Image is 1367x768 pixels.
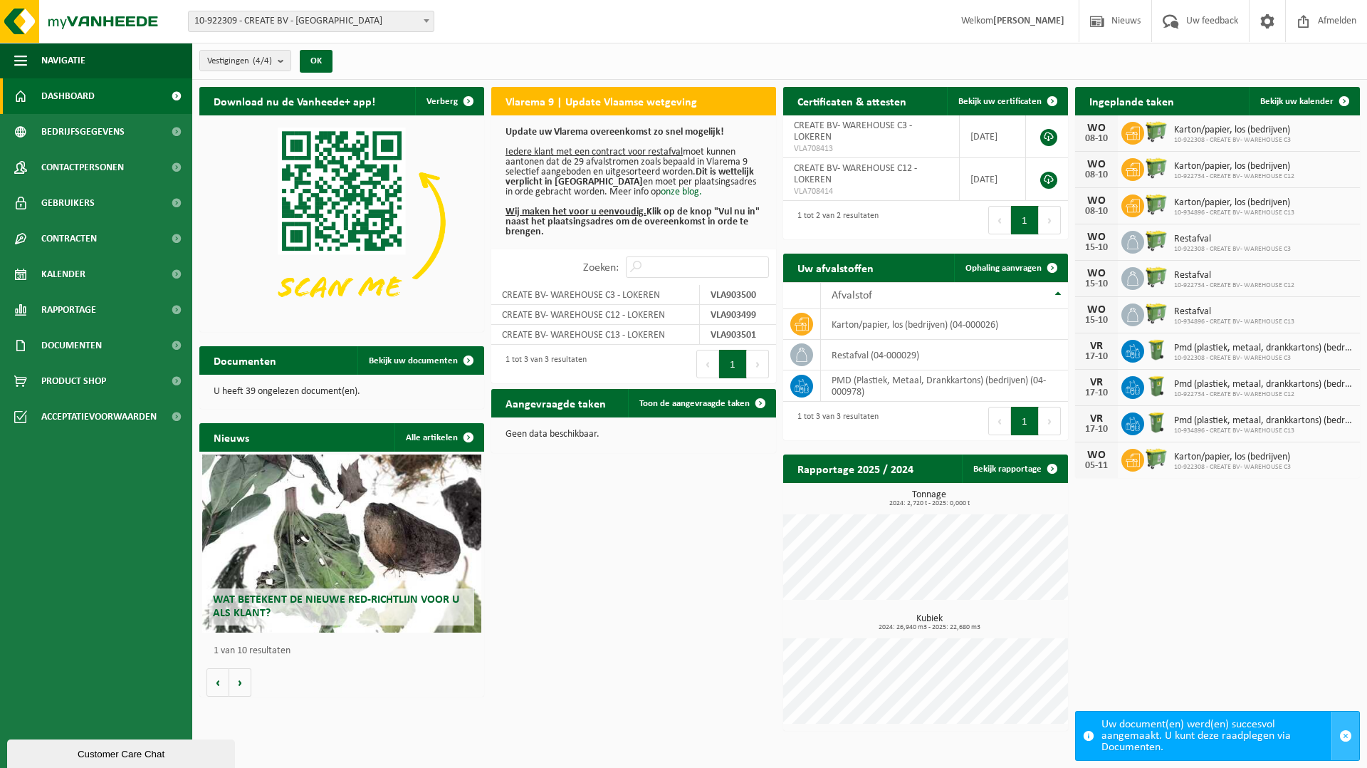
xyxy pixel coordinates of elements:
span: CREATE BV- WAREHOUSE C3 - LOKEREN [794,120,912,142]
strong: VLA903500 [711,290,756,301]
button: 1 [719,350,747,378]
td: [DATE] [960,158,1026,201]
span: 10-934896 - CREATE BV- WAREHOUSE C13 [1174,427,1353,435]
div: 1 tot 2 van 2 resultaten [790,204,879,236]
span: Restafval [1174,234,1291,245]
div: VR [1082,377,1111,388]
span: Dashboard [41,78,95,114]
a: Ophaling aanvragen [954,254,1067,282]
img: WB-0660-HPE-GN-50 [1144,265,1168,289]
div: WO [1082,304,1111,316]
img: WB-0660-HPE-GN-50 [1144,229,1168,253]
b: Dit is wettelijk verplicht in [GEOGRAPHIC_DATA] [506,167,754,187]
span: 10-934896 - CREATE BV- WAREHOUSE C13 [1174,209,1294,217]
div: WO [1082,232,1111,243]
span: Product Shop [41,363,106,399]
a: Bekijk rapportage [962,455,1067,483]
img: WB-0660-HPE-GN-50 [1144,447,1168,471]
button: Next [1039,407,1061,435]
div: WO [1082,450,1111,461]
span: Contracten [41,221,97,256]
span: Kalender [41,256,85,292]
div: 1 tot 3 van 3 resultaten [498,348,587,380]
span: Verberg [426,97,458,106]
span: Karton/papier, los (bedrijven) [1174,125,1291,136]
button: 1 [1011,407,1039,435]
p: moet kunnen aantonen dat de 29 afvalstromen zoals bepaald in Vlarema 9 selectief aangeboden en ui... [506,128,762,237]
img: WB-0660-HPE-GN-50 [1144,120,1168,144]
button: OK [300,50,332,73]
img: WB-0240-HPE-GN-50 [1144,338,1168,362]
div: WO [1082,123,1111,134]
span: 10-922309 - CREATE BV - GENT [188,11,434,32]
img: WB-0660-HPE-GN-50 [1144,301,1168,326]
a: Toon de aangevraagde taken [628,389,775,417]
h2: Rapportage 2025 / 2024 [783,455,928,482]
span: Gebruikers [41,185,95,221]
div: 17-10 [1082,388,1111,398]
strong: [PERSON_NAME] [993,16,1064,26]
img: WB-0660-HPE-GN-50 [1144,156,1168,180]
b: Update uw Vlarema overeenkomst zo snel mogelijk! [506,127,724,137]
div: VR [1082,413,1111,425]
button: Vorige [206,668,229,697]
span: Afvalstof [832,290,872,301]
div: Uw document(en) werd(en) succesvol aangemaakt. U kunt deze raadplegen via Documenten. [1101,712,1331,760]
h2: Uw afvalstoffen [783,254,888,281]
a: Bekijk uw kalender [1249,87,1358,115]
span: Rapportage [41,292,96,328]
span: 10-922734 - CREATE BV- WAREHOUSE C12 [1174,172,1294,181]
span: 10-922734 - CREATE BV- WAREHOUSE C12 [1174,390,1353,399]
span: Karton/papier, los (bedrijven) [1174,197,1294,209]
span: Restafval [1174,270,1294,281]
span: 10-934896 - CREATE BV- WAREHOUSE C13 [1174,318,1294,326]
span: 10-922309 - CREATE BV - GENT [189,11,434,31]
span: Ophaling aanvragen [965,264,1042,273]
button: Next [747,350,769,378]
div: WO [1082,195,1111,207]
b: Klik op de knop "Vul nu in" naast het plaatsingsadres om de overeenkomst in orde te brengen. [506,207,760,237]
label: Zoeken: [583,262,619,274]
iframe: chat widget [7,737,238,768]
span: CREATE BV- WAREHOUSE C12 - LOKEREN [794,163,917,185]
div: 15-10 [1082,243,1111,253]
div: 15-10 [1082,279,1111,289]
td: CREATE BV- WAREHOUSE C12 - LOKEREN [491,305,700,325]
span: 2024: 2,720 t - 2025: 0,000 t [790,500,1068,507]
img: WB-0240-HPE-GN-50 [1144,374,1168,398]
h2: Certificaten & attesten [783,87,921,115]
button: Previous [988,407,1011,435]
div: 05-11 [1082,461,1111,471]
span: Toon de aangevraagde taken [639,399,750,408]
td: CREATE BV- WAREHOUSE C3 - LOKEREN [491,285,700,305]
div: 15-10 [1082,316,1111,326]
div: WO [1082,159,1111,170]
span: Karton/papier, los (bedrijven) [1174,161,1294,172]
div: 17-10 [1082,425,1111,435]
div: 08-10 [1082,170,1111,180]
span: Bedrijfsgegevens [41,114,125,150]
span: Bekijk uw certificaten [958,97,1042,106]
span: Karton/papier, los (bedrijven) [1174,452,1291,463]
h3: Tonnage [790,490,1068,507]
button: 1 [1011,206,1039,234]
img: WB-0660-HPE-GN-50 [1144,192,1168,217]
span: Bekijk uw kalender [1260,97,1334,106]
p: 1 van 10 resultaten [214,646,477,656]
strong: VLA903501 [711,330,756,341]
span: Restafval [1174,306,1294,318]
img: Download de VHEPlus App [199,115,484,329]
span: Documenten [41,328,102,363]
span: Bekijk uw documenten [369,356,458,365]
span: VLA708414 [794,186,948,197]
button: Volgende [229,668,251,697]
span: 10-922734 - CREATE BV- WAREHOUSE C12 [1174,281,1294,290]
td: [DATE] [960,115,1026,158]
td: karton/papier, los (bedrijven) (04-000026) [821,309,1068,340]
div: 08-10 [1082,134,1111,144]
span: Wat betekent de nieuwe RED-richtlijn voor u als klant? [213,594,459,619]
span: 10-922308 - CREATE BV- WAREHOUSE C3 [1174,463,1291,472]
h2: Ingeplande taken [1075,87,1188,115]
button: Verberg [415,87,483,115]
